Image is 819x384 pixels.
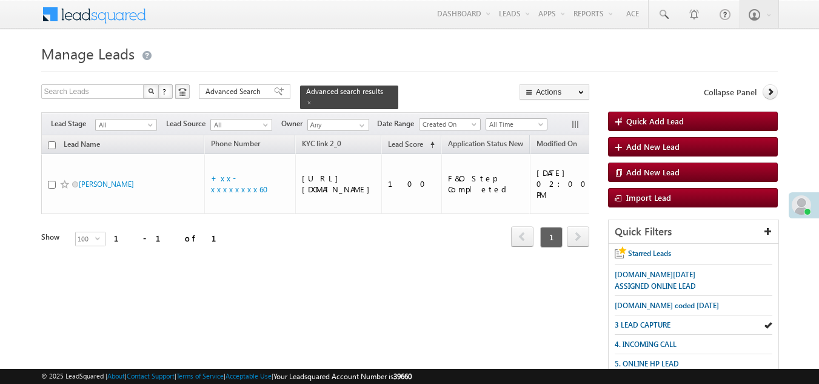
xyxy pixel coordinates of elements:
[95,119,157,131] a: All
[388,178,436,189] div: 100
[273,372,412,381] span: Your Leadsquared Account Number is
[48,141,56,149] input: Check all records
[76,232,95,246] span: 100
[420,119,477,130] span: Created On
[382,137,441,153] a: Lead Score (sorted ascending)
[281,118,307,129] span: Owner
[567,226,589,247] span: next
[388,140,423,149] span: Lead Score
[615,359,679,368] span: 5. ONLINE HP LEAD
[226,372,272,380] a: Acceptable Use
[520,84,589,99] button: Actions
[206,86,264,97] span: Advanced Search
[41,44,135,63] span: Manage Leads
[302,139,341,148] span: KYC link 2_0
[114,231,231,245] div: 1 - 1 of 1
[609,220,779,244] div: Quick Filters
[419,118,481,130] a: Created On
[626,116,684,126] span: Quick Add Lead
[211,139,260,148] span: Phone Number
[511,227,533,247] a: prev
[162,86,168,96] span: ?
[306,87,383,96] span: Advanced search results
[176,372,224,380] a: Terms of Service
[537,167,593,200] div: [DATE] 02:00 PM
[626,141,680,152] span: Add New Lead
[296,137,347,153] a: KYC link 2_0
[307,119,369,131] input: Type to Search
[511,226,533,247] span: prev
[41,371,412,382] span: © 2025 LeadSquared | | | | |
[626,192,671,203] span: Import Lead
[540,227,563,248] span: 1
[567,227,589,247] a: next
[615,340,677,349] span: 4. INCOMING CALL
[211,120,269,130] span: All
[210,119,272,131] a: All
[537,139,577,148] span: Modified On
[615,270,696,291] span: [DOMAIN_NAME][DATE] ASSIGNED ONLINE LEAD
[377,118,419,129] span: Date Range
[58,138,106,153] a: Lead Name
[158,84,173,99] button: ?
[95,235,105,241] span: select
[41,232,65,243] div: Show
[205,137,266,153] a: Phone Number
[442,137,529,153] a: Application Status New
[127,372,175,380] a: Contact Support
[615,301,719,310] span: [DOMAIN_NAME] coded [DATE]
[353,120,368,132] a: Show All Items
[628,249,671,258] span: Starred Leads
[107,372,125,380] a: About
[211,173,276,194] a: +xx-xxxxxxxx60
[302,173,376,195] div: [URL][DOMAIN_NAME]
[166,118,210,129] span: Lead Source
[448,139,523,148] span: Application Status New
[393,372,412,381] span: 39660
[615,320,670,329] span: 3 LEAD CAPTURE
[448,173,524,195] div: F&O Step Completed
[96,120,153,130] span: All
[486,118,547,130] a: All Time
[79,180,134,189] a: [PERSON_NAME]
[148,88,154,94] img: Search
[530,137,583,153] a: Modified On
[704,87,757,98] span: Collapse Panel
[51,118,95,129] span: Lead Stage
[626,167,680,177] span: Add New Lead
[486,119,544,130] span: All Time
[425,140,435,150] span: (sorted ascending)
